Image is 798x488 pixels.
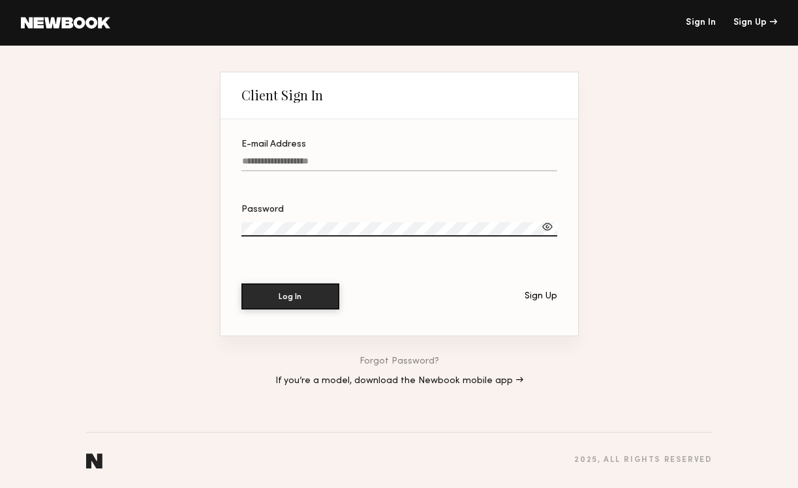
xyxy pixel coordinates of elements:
[360,357,439,366] a: Forgot Password?
[241,140,557,149] div: E-mail Address
[686,18,716,27] a: Sign In
[733,18,777,27] div: Sign Up
[574,456,712,465] div: 2025 , all rights reserved
[525,292,557,301] div: Sign Up
[275,377,523,386] a: If you’re a model, download the Newbook mobile app →
[241,205,557,214] div: Password
[241,156,557,171] input: E-mail Address
[241,283,339,309] button: Log In
[241,87,323,103] div: Client Sign In
[241,222,557,237] input: Password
